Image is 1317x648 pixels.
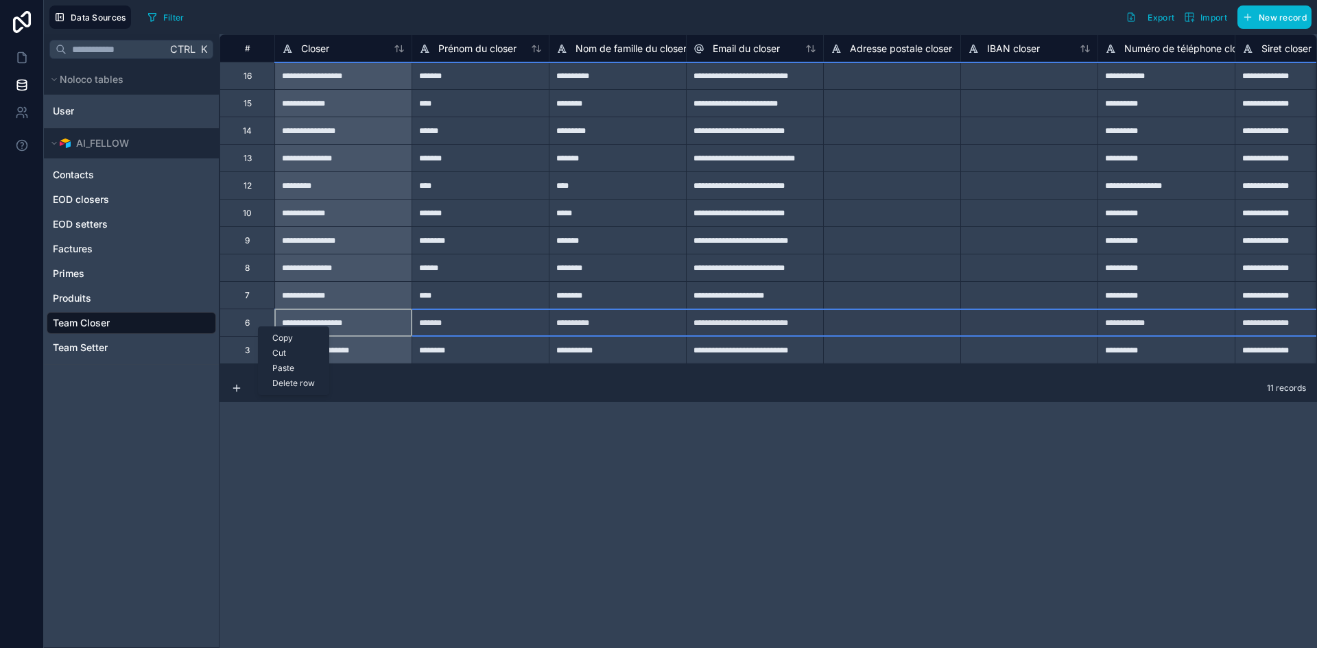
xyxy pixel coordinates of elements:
div: 15 [244,98,252,109]
div: Copy [259,331,329,346]
div: 16 [244,71,252,82]
span: 11 records [1267,383,1306,394]
div: Delete row [259,376,329,391]
span: Prénom du closer [438,42,517,56]
button: Export [1121,5,1179,29]
span: Email du closer [713,42,780,56]
div: Cut [259,346,329,361]
div: 6 [245,317,250,328]
div: Paste [259,361,329,376]
div: 8 [245,263,250,274]
div: # [230,43,264,53]
button: New record [1237,5,1312,29]
span: IBAN closer [987,42,1040,56]
div: 7 [245,290,250,301]
span: Closer [301,42,329,56]
span: Import [1200,12,1227,23]
span: Adresse postale closer [850,42,952,56]
a: New record [1232,5,1312,29]
div: 12 [244,180,252,191]
button: Data Sources [49,5,131,29]
div: 3 [245,345,250,356]
span: Nom de famille du closer [576,42,687,56]
span: Siret closer [1261,42,1312,56]
div: 13 [244,153,252,164]
span: Data Sources [71,12,126,23]
span: Numéro de téléphone closer [1124,42,1251,56]
div: 10 [243,208,252,219]
button: Filter [142,7,189,27]
span: New record [1259,12,1307,23]
span: Ctrl [169,40,197,58]
span: Export [1148,12,1174,23]
span: Filter [163,12,185,23]
span: K [199,45,209,54]
button: Import [1179,5,1232,29]
div: 9 [245,235,250,246]
div: 14 [243,125,252,136]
